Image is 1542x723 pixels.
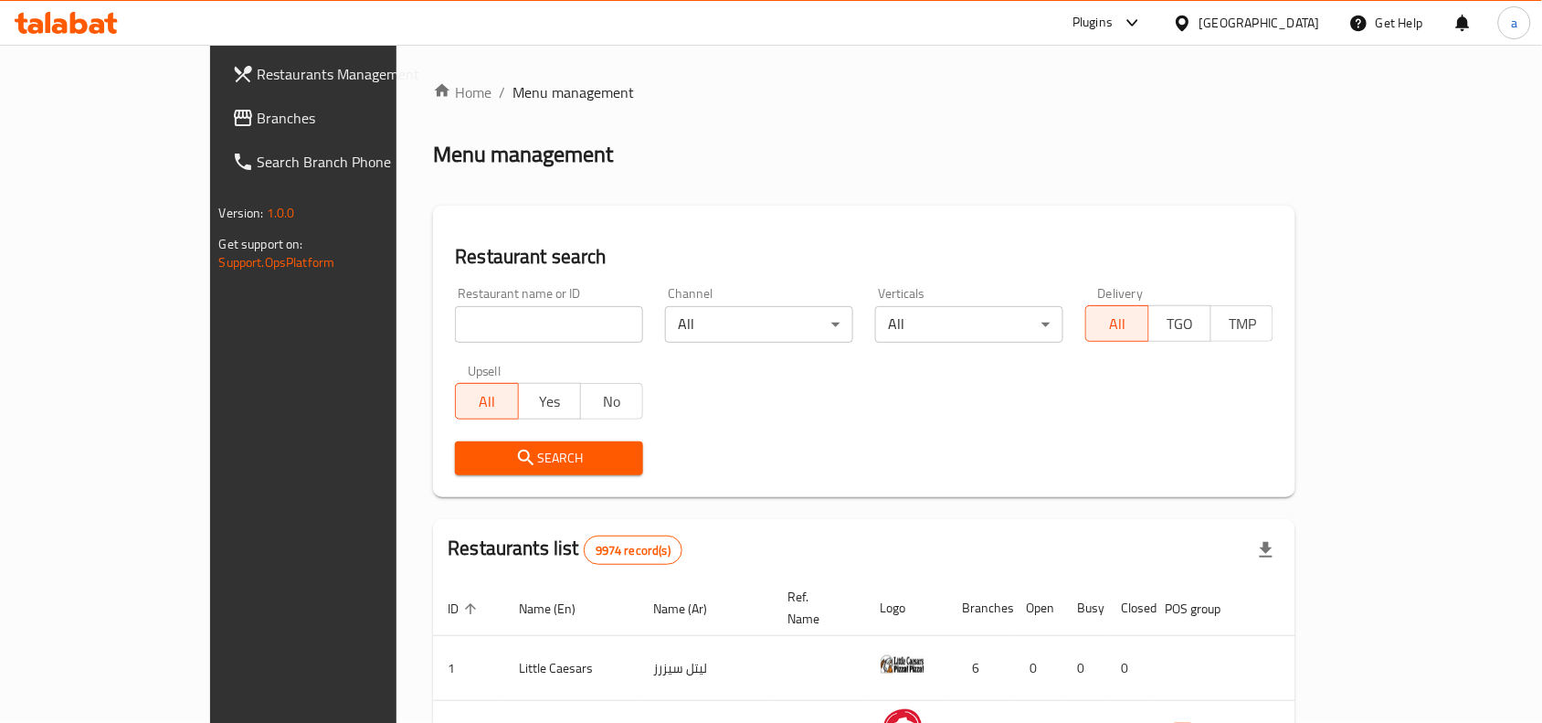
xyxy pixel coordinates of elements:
span: Search Branch Phone [258,151,453,173]
button: TGO [1148,305,1211,342]
h2: Restaurants list [448,535,682,565]
button: Search [455,441,643,475]
li: / [499,81,505,103]
td: 0 [1011,636,1062,701]
span: TMP [1219,311,1266,337]
td: 0 [1062,636,1106,701]
th: Busy [1062,580,1106,636]
span: All [463,388,511,415]
span: TGO [1156,311,1204,337]
th: Closed [1106,580,1150,636]
span: 9974 record(s) [585,542,681,559]
span: Yes [526,388,574,415]
span: POS group [1165,598,1244,620]
span: 1.0.0 [267,201,295,225]
td: 6 [947,636,1011,701]
a: Search Branch Phone [217,140,468,184]
div: Plugins [1072,12,1113,34]
div: Total records count [584,536,682,565]
div: Export file [1244,528,1288,572]
td: 0 [1106,636,1150,701]
button: TMP [1210,305,1273,342]
button: All [455,383,518,420]
img: Little Caesars [880,642,925,687]
label: Upsell [468,365,502,377]
span: Search [470,447,628,470]
button: All [1085,305,1148,342]
span: a [1511,13,1517,33]
th: Logo [865,580,947,636]
a: Restaurants Management [217,52,468,96]
th: Branches [947,580,1011,636]
span: Menu management [512,81,634,103]
h2: Menu management [433,140,613,169]
th: Open [1011,580,1062,636]
td: 1 [433,636,504,701]
span: Get support on: [219,232,303,256]
span: Name (Ar) [653,598,731,620]
a: Branches [217,96,468,140]
div: [GEOGRAPHIC_DATA] [1199,13,1320,33]
td: ليتل سيزرز [639,636,773,701]
td: Little Caesars [504,636,639,701]
span: No [588,388,636,415]
button: No [580,383,643,420]
span: Name (En) [519,598,599,620]
span: Restaurants Management [258,63,453,85]
input: Search for restaurant name or ID.. [455,306,643,343]
button: Yes [518,383,581,420]
div: All [875,306,1063,343]
span: Ref. Name [787,586,843,630]
div: All [665,306,853,343]
label: Delivery [1098,287,1144,300]
nav: breadcrumb [433,81,1295,103]
span: All [1093,311,1141,337]
span: ID [448,598,482,620]
span: Branches [258,107,453,129]
h2: Restaurant search [455,243,1273,271]
a: Support.OpsPlatform [219,250,335,274]
span: Version: [219,201,264,225]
